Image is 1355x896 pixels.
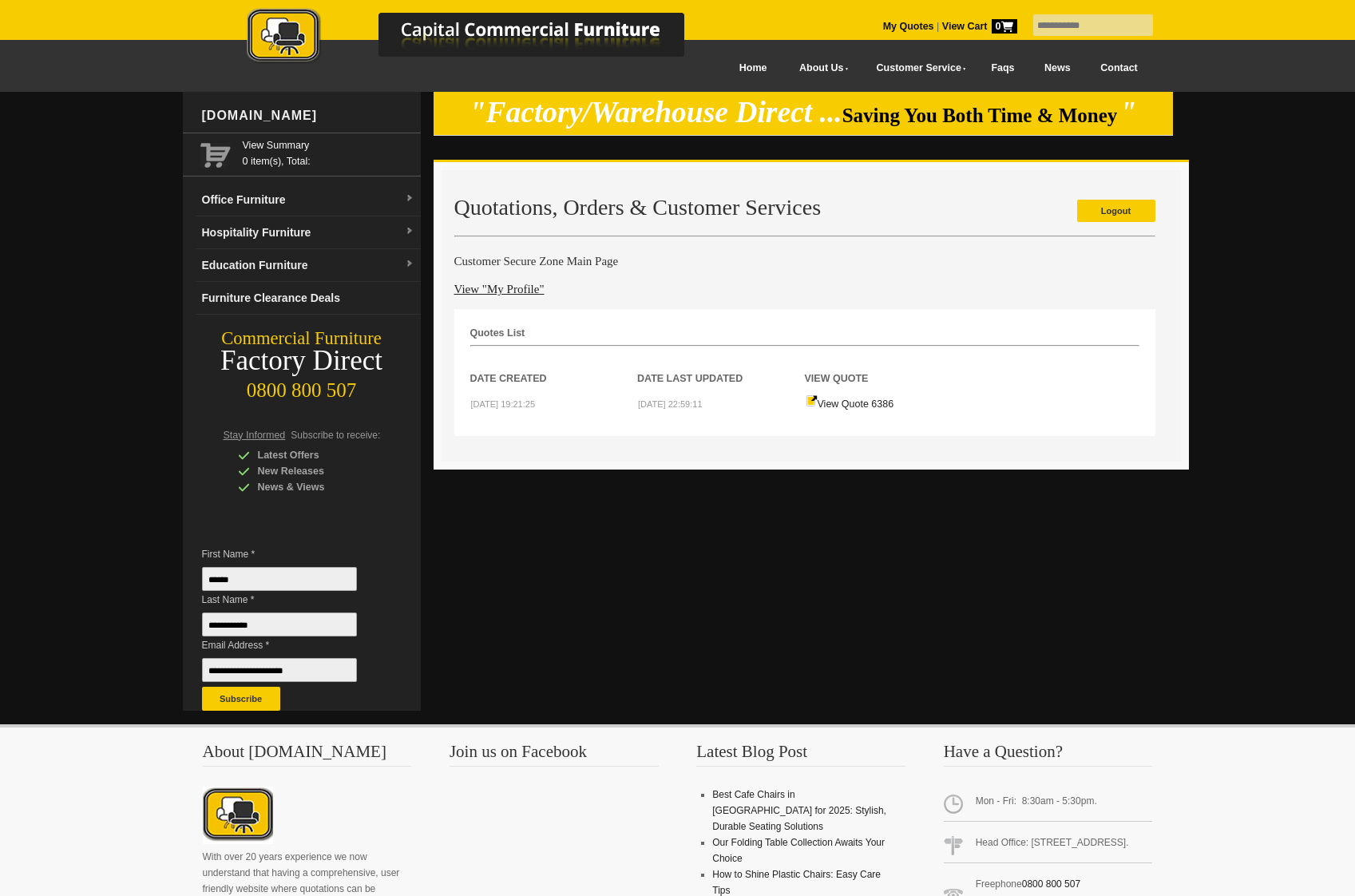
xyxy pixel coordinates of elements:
[202,687,280,711] button: Subscribe
[405,194,414,204] img: dropdown
[470,327,525,339] strong: Quotes List
[243,137,414,153] a: View Summary
[196,92,421,140] div: [DOMAIN_NAME]
[405,227,414,236] img: dropdown
[712,789,886,832] a: Best Cafe Chairs in [GEOGRAPHIC_DATA] for 2025: Stylish, Durable Seating Solutions
[203,8,762,66] img: Capital Commercial Furniture Logo
[469,96,842,129] em: "Factory/Warehouse Direct ...
[470,347,638,387] th: Date Created
[203,743,412,767] h3: About [DOMAIN_NAME]
[454,283,545,295] a: View "My Profile"
[196,184,421,216] a: Office Furnituredropdown
[637,347,805,387] th: Date Last Updated
[1077,200,1155,222] a: Logout
[939,21,1016,32] a: View Cart0
[858,50,976,86] a: Customer Service
[238,447,390,463] div: Latest Offers
[196,216,421,249] a: Hospitality Furnituredropdown
[203,8,762,71] a: Capital Commercial Furniture Logo
[696,743,905,767] h3: Latest Blog Post
[183,327,421,350] div: Commercial Furniture
[992,19,1017,34] span: 0
[202,658,357,682] input: Email Address *
[712,837,885,864] a: Our Folding Table Collection Awaits Your Choice
[1029,50,1085,86] a: News
[806,394,818,407] img: Quote-icon
[202,613,357,636] input: Last Name *
[224,430,286,441] span: Stay Informed
[238,463,390,479] div: New Releases
[805,347,973,387] th: View Quote
[202,592,381,608] span: Last Name *
[238,479,390,495] div: News & Views
[944,787,1153,822] span: Mon - Fri: 8:30am - 5:30pm.
[883,21,934,32] a: My Quotes
[454,253,1155,269] h4: Customer Secure Zone Main Page
[202,567,357,591] input: First Name *
[842,105,1118,126] span: Saving You Both Time & Money
[782,50,858,86] a: About Us
[202,637,381,653] span: Email Address *
[183,371,421,402] div: 0800 800 507
[942,21,1017,32] strong: View Cart
[1022,878,1080,890] a: 0800 800 507
[471,399,536,409] small: [DATE] 19:21:25
[806,398,894,410] a: View Quote 6386
[203,787,273,844] img: About CCFNZ Logo
[196,282,421,315] a: Furniture Clearance Deals
[1120,96,1137,129] em: "
[243,137,414,167] span: 0 item(s), Total:
[196,249,421,282] a: Education Furnituredropdown
[944,828,1153,863] span: Head Office: [STREET_ADDRESS].
[944,743,1153,767] h3: Have a Question?
[202,546,381,562] span: First Name *
[454,196,1155,220] h2: Quotations, Orders & Customer Services
[291,430,380,441] span: Subscribe to receive:
[183,350,421,372] div: Factory Direct
[450,743,659,767] h3: Join us on Facebook
[405,260,414,269] img: dropdown
[1085,50,1152,86] a: Contact
[638,399,703,409] small: [DATE] 22:59:11
[712,869,881,896] a: How to Shine Plastic Chairs: Easy Care Tips
[977,50,1030,86] a: Faqs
